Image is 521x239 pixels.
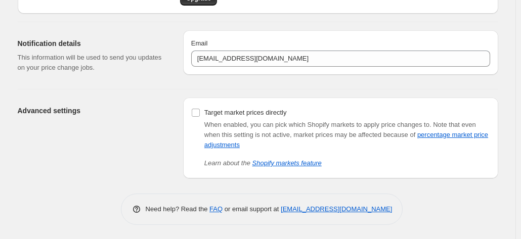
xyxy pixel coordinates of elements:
[281,205,392,213] a: [EMAIL_ADDRESS][DOMAIN_NAME]
[146,205,210,213] span: Need help? Read the
[252,159,322,167] a: Shopify markets feature
[204,121,488,149] span: Note that even when this setting is not active, market prices may be affected because of
[204,109,287,116] span: Target market prices directly
[18,106,167,116] h2: Advanced settings
[223,205,281,213] span: or email support at
[18,38,167,49] h2: Notification details
[18,53,167,73] p: This information will be used to send you updates on your price change jobs.
[209,205,223,213] a: FAQ
[191,39,208,47] span: Email
[204,159,322,167] i: Learn about the
[204,121,431,128] span: When enabled, you can pick which Shopify markets to apply price changes to.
